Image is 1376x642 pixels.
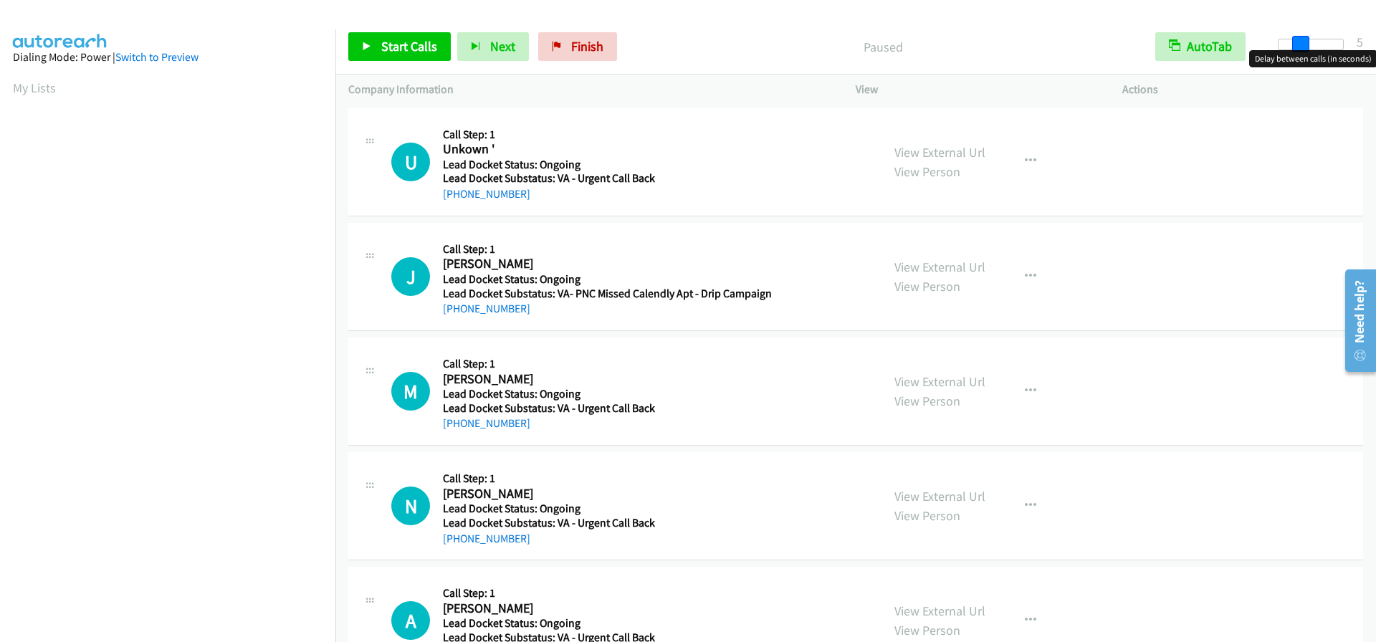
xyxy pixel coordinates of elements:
p: View [856,81,1096,98]
a: View Person [894,278,960,294]
a: View Person [894,393,960,409]
h5: Call Step: 1 [443,242,772,257]
a: View Person [894,507,960,524]
h2: [PERSON_NAME] [443,486,767,502]
a: View Person [894,622,960,638]
h1: N [391,487,430,525]
h5: Lead Docket Status: Ongoing [443,616,767,631]
p: Paused [636,37,1129,57]
h5: Call Step: 1 [443,357,767,371]
a: View External Url [894,603,985,619]
a: Finish [538,32,617,61]
span: Start Calls [381,38,437,54]
iframe: Resource Center [1334,264,1376,378]
a: View External Url [894,373,985,390]
h5: Call Step: 1 [443,128,767,142]
div: The call is yet to be attempted [391,143,430,181]
h5: Lead Docket Status: Ongoing [443,502,767,516]
h1: U [391,143,430,181]
h1: M [391,372,430,411]
a: [PHONE_NUMBER] [443,302,530,315]
h1: A [391,601,430,640]
div: 5 [1357,32,1363,52]
a: View External Url [894,488,985,504]
h5: Lead Docket Substatus: VA- PNC Missed Calendly Apt - Drip Campaign [443,287,772,301]
button: AutoTab [1155,32,1246,61]
h2: [PERSON_NAME] [443,256,767,272]
a: Start Calls [348,32,451,61]
span: Finish [571,38,603,54]
a: [PHONE_NUMBER] [443,416,530,430]
div: The call is yet to be attempted [391,372,430,411]
h5: Lead Docket Substatus: VA - Urgent Call Back [443,516,767,530]
p: Company Information [348,81,830,98]
a: View External Url [894,144,985,160]
h2: Unkown ' [443,141,767,158]
div: The call is yet to be attempted [391,487,430,525]
h1: J [391,257,430,296]
a: My Lists [13,80,56,96]
h2: [PERSON_NAME] [443,600,767,617]
button: Next [457,32,529,61]
div: The call is yet to be attempted [391,601,430,640]
p: Actions [1122,81,1363,98]
a: Switch to Preview [115,50,199,64]
h5: Call Step: 1 [443,471,767,486]
a: View External Url [894,259,985,275]
div: The call is yet to be attempted [391,257,430,296]
a: View Person [894,163,960,180]
a: [PHONE_NUMBER] [443,187,530,201]
h5: Call Step: 1 [443,586,767,600]
h2: [PERSON_NAME] [443,371,767,388]
span: Next [490,38,515,54]
div: Dialing Mode: Power | [13,49,322,66]
a: [PHONE_NUMBER] [443,532,530,545]
h5: Lead Docket Status: Ongoing [443,272,772,287]
h5: Lead Docket Status: Ongoing [443,387,767,401]
h5: Lead Docket Substatus: VA - Urgent Call Back [443,171,767,186]
h5: Lead Docket Status: Ongoing [443,158,767,172]
h5: Lead Docket Substatus: VA - Urgent Call Back [443,401,767,416]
